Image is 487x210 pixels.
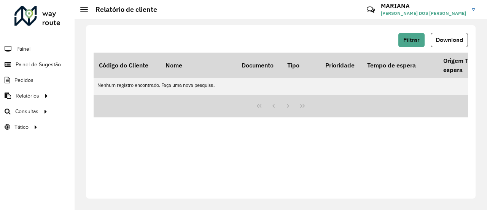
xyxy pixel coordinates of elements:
[14,76,33,84] span: Pedidos
[362,53,438,78] th: Tempo de espera
[16,45,30,53] span: Painel
[160,53,236,78] th: Nome
[236,53,282,78] th: Documento
[381,10,466,17] span: [PERSON_NAME] DOS [PERSON_NAME]
[363,2,379,18] a: Contato Rápido
[14,123,29,131] span: Tático
[431,33,468,47] button: Download
[398,33,425,47] button: Filtrar
[16,61,61,69] span: Painel de Sugestão
[320,53,362,78] th: Prioridade
[403,37,420,43] span: Filtrar
[16,92,39,100] span: Relatórios
[282,53,320,78] th: Tipo
[94,53,160,78] th: Código do Cliente
[436,37,463,43] span: Download
[15,107,38,115] span: Consultas
[381,2,466,10] h3: MARIANA
[88,5,157,14] h2: Relatório de cliente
